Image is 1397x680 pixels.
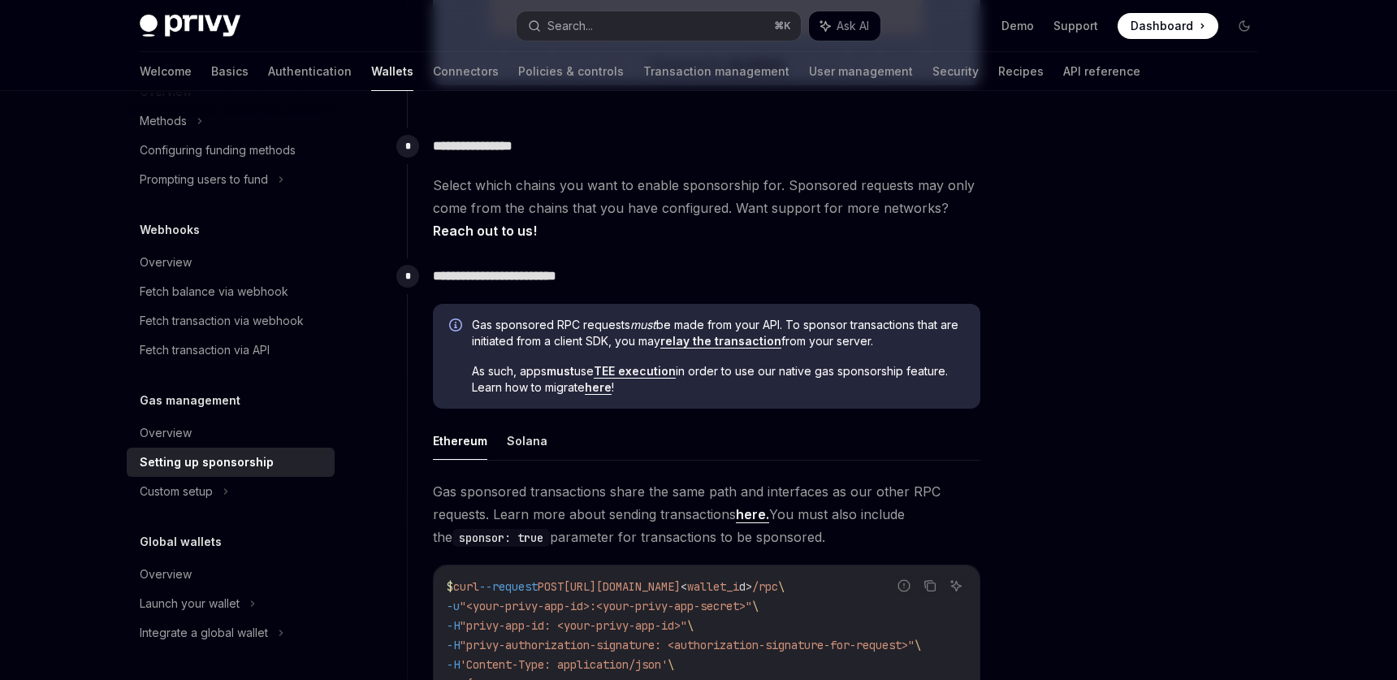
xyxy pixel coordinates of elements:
a: Support [1053,18,1098,34]
button: Search...⌘K [517,11,801,41]
span: Ask AI [837,18,869,34]
button: Copy the contents from the code block [919,575,941,596]
span: /rpc [752,579,778,594]
span: Gas sponsored transactions share the same path and interfaces as our other RPC requests. Learn mo... [433,480,980,548]
button: Report incorrect code [893,575,915,596]
span: \ [915,638,921,652]
a: TEE execution [594,364,676,379]
a: Policies & controls [518,52,624,91]
div: Overview [140,253,192,272]
h5: Gas management [140,391,240,410]
span: -H [447,618,460,633]
a: Wallets [371,52,413,91]
a: Overview [127,418,335,448]
a: Fetch balance via webhook [127,277,335,306]
span: "privy-app-id: <your-privy-app-id>" [460,618,687,633]
div: Prompting users to fund [140,170,268,189]
a: Security [932,52,979,91]
div: Overview [140,565,192,584]
span: Select which chains you want to enable sponsorship for. Sponsored requests may only come from the... [433,174,980,242]
button: Ethereum [433,422,487,460]
div: Setting up sponsorship [140,453,274,472]
a: Overview [127,560,335,589]
div: Search... [547,16,593,36]
span: -H [447,638,460,652]
a: here. [736,506,769,523]
span: \ [687,618,694,633]
h5: Webhooks [140,220,200,240]
em: must [630,318,656,331]
div: Fetch transaction via API [140,340,270,360]
span: < [681,579,687,594]
button: Ask AI [945,575,967,596]
a: Recipes [998,52,1044,91]
a: Basics [211,52,249,91]
span: -u [447,599,460,613]
span: \ [668,657,674,672]
a: API reference [1063,52,1140,91]
a: Dashboard [1118,13,1218,39]
span: 'Content-Type: application/json' [460,657,668,672]
span: Dashboard [1131,18,1193,34]
code: sponsor: true [452,529,550,547]
span: d [739,579,746,594]
div: Custom setup [140,482,213,501]
img: dark logo [140,15,240,37]
a: User management [809,52,913,91]
svg: Info [449,318,465,335]
span: -H [447,657,460,672]
span: wallet_i [687,579,739,594]
a: Welcome [140,52,192,91]
a: Fetch transaction via webhook [127,306,335,336]
span: "privy-authorization-signature: <authorization-signature-for-request>" [460,638,915,652]
div: Fetch balance via webhook [140,282,288,301]
div: Integrate a global wallet [140,623,268,643]
a: Transaction management [643,52,789,91]
a: Authentication [268,52,352,91]
div: Methods [140,111,187,131]
button: Toggle dark mode [1231,13,1257,39]
button: Solana [507,422,547,460]
a: Reach out to us! [433,223,537,240]
span: Gas sponsored RPC requests be made from your API. To sponsor transactions that are initiated from... [472,317,964,349]
button: Ask AI [809,11,880,41]
span: \ [752,599,759,613]
span: POST [538,579,564,594]
a: here [585,380,612,395]
span: $ [447,579,453,594]
div: Launch your wallet [140,594,240,613]
a: Connectors [433,52,499,91]
div: Fetch transaction via webhook [140,311,304,331]
span: [URL][DOMAIN_NAME] [564,579,681,594]
span: \ [778,579,785,594]
a: Setting up sponsorship [127,448,335,477]
a: Fetch transaction via API [127,336,335,365]
span: > [746,579,752,594]
span: As such, apps use in order to use our native gas sponsorship feature. Learn how to migrate ! [472,363,964,396]
span: curl [453,579,479,594]
h5: Global wallets [140,532,222,552]
span: ⌘ K [774,19,791,32]
div: Configuring funding methods [140,141,296,160]
div: Overview [140,423,192,443]
a: relay the transaction [660,334,781,349]
a: Overview [127,248,335,277]
span: "<your-privy-app-id>:<your-privy-app-secret>" [460,599,752,613]
a: Demo [1001,18,1034,34]
strong: must [547,364,574,378]
a: Configuring funding methods [127,136,335,165]
span: --request [479,579,538,594]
